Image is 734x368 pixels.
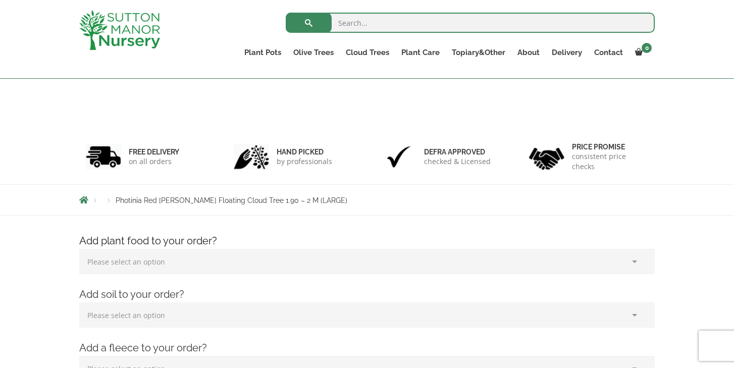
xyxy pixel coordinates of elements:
h6: FREE DELIVERY [129,147,179,156]
img: 1.jpg [86,144,121,170]
input: Search... [286,13,655,33]
p: consistent price checks [572,151,649,172]
img: 3.jpg [381,144,416,170]
h4: Add plant food to your order? [72,233,662,249]
nav: Breadcrumbs [79,196,655,204]
a: About [511,45,546,60]
a: Plant Pots [238,45,287,60]
p: checked & Licensed [424,156,491,167]
img: 2.jpg [234,144,269,170]
p: on all orders [129,156,179,167]
img: logo [79,10,160,50]
h6: Price promise [572,142,649,151]
a: 0 [629,45,655,60]
img: 4.jpg [529,141,564,172]
span: Photinia Red [PERSON_NAME] Floating Cloud Tree 1.90 – 2 M (LARGE) [116,196,347,204]
h6: Defra approved [424,147,491,156]
a: Delivery [546,45,588,60]
h4: Add soil to your order? [72,287,662,302]
h4: Add a fleece to your order? [72,340,662,356]
a: Olive Trees [287,45,340,60]
h6: hand picked [277,147,332,156]
a: Topiary&Other [446,45,511,60]
a: Cloud Trees [340,45,395,60]
a: Plant Care [395,45,446,60]
a: Contact [588,45,629,60]
span: 0 [642,43,652,53]
p: by professionals [277,156,332,167]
